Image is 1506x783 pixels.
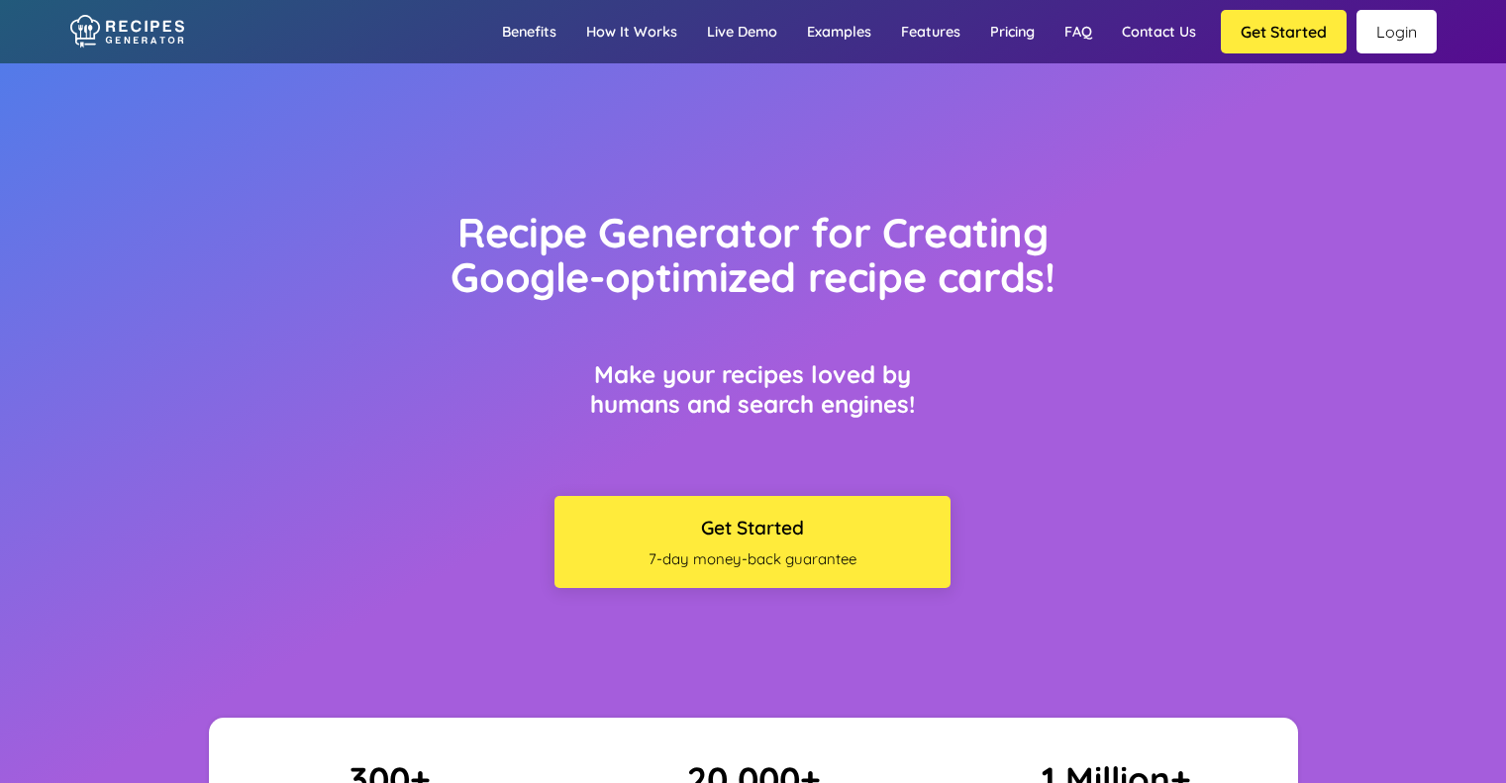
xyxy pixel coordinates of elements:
[975,3,1050,60] a: Pricing
[554,496,951,588] button: Get Started7-day money-back guarantee
[1356,10,1437,53] a: Login
[564,549,941,568] span: 7-day money-back guarantee
[792,3,886,60] a: Examples
[1221,10,1347,53] button: Get Started
[409,210,1097,300] h1: Recipe Generator for Creating Google-optimized recipe cards!
[1107,3,1211,60] a: Contact us
[487,3,571,60] a: Benefits
[692,3,792,60] a: Live demo
[886,3,975,60] a: Features
[571,3,692,60] a: How it works
[1050,3,1107,60] a: FAQ
[554,359,951,419] h3: Make your recipes loved by humans and search engines!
